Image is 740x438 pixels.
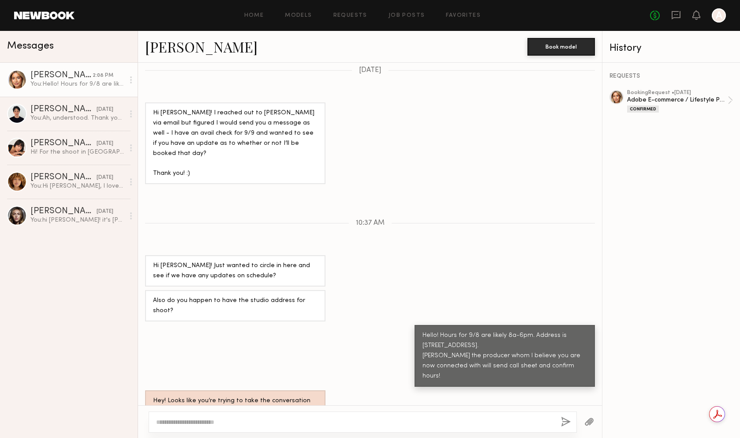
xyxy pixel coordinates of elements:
div: [PERSON_NAME] [30,105,97,114]
div: [PERSON_NAME] [30,139,97,148]
div: [DATE] [97,174,113,182]
div: REQUESTS [609,73,733,79]
div: Hi! For the shoot in [GEOGRAPHIC_DATA], would you be able to provide somewhere to stay between sh... [30,148,124,156]
a: A [712,8,726,23]
div: [DATE] [97,140,113,148]
span: [DATE] [359,67,381,74]
div: History [609,43,733,53]
div: [PERSON_NAME] [30,207,97,216]
div: 2:08 PM [93,72,113,80]
a: bookingRequest •[DATE]Adobe E-commerce / Lifestyle PhotoshootConfirmed [627,90,733,113]
div: [PERSON_NAME] [30,173,97,182]
a: [PERSON_NAME] [145,37,258,56]
div: Hello! Hours for 9/8 are likely 8a-6pm. Address is [STREET_ADDRESS]. [PERSON_NAME] the producer w... [422,331,587,381]
a: Job Posts [389,13,425,19]
div: [DATE] [97,106,113,114]
div: [DATE] [97,208,113,216]
div: Hey! Looks like you’re trying to take the conversation off Newbook. Unless absolutely necessary, ... [153,396,318,437]
div: Confirmed [627,106,659,113]
a: Models [285,13,312,19]
button: Book model [527,38,595,56]
a: Requests [333,13,367,19]
a: Home [244,13,264,19]
div: You: Hi [PERSON_NAME], I love your look! I'm a photographer casting for an e-commerce and lifesty... [30,182,124,190]
div: You: Ah, understood. Thank you for letting me know! [30,114,124,122]
div: [PERSON_NAME] [30,71,93,80]
div: booking Request • [DATE] [627,90,728,96]
span: 10:37 AM [356,219,385,227]
div: Hi [PERSON_NAME]! Just wanted to circle in here and see if we have any updates on schedule? [153,261,318,281]
div: Hi [PERSON_NAME]! I reached out to [PERSON_NAME] via email but figured I would send you a message... [153,108,318,179]
div: Also do you happen to have the studio address for shoot? [153,296,318,316]
div: You: Hello! Hours for 9/8 are likely 8a-6pm. Address is [STREET_ADDRESS]. [PERSON_NAME] the produ... [30,80,124,88]
a: Book model [527,42,595,50]
span: Messages [7,41,54,51]
div: Adobe E-commerce / Lifestyle Photoshoot [627,96,728,104]
div: You: hi [PERSON_NAME]! it's [PERSON_NAME], we worked together on whit shoot in march. you were wo... [30,216,124,224]
a: Favorites [446,13,481,19]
